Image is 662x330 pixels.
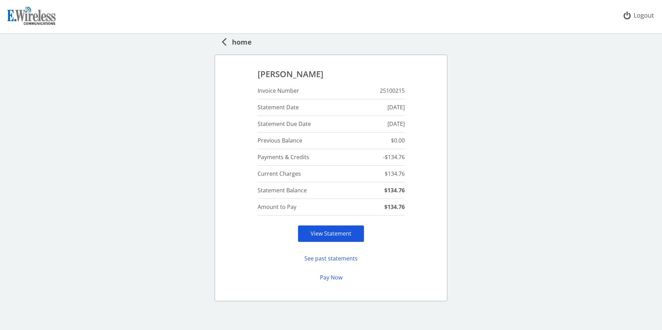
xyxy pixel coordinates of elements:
[258,199,356,216] td: Amount to Pay
[356,166,405,182] td: $134.76
[258,166,356,182] td: Current Charges
[258,83,356,99] td: Invoice Number
[298,252,364,265] button: See past statements
[356,132,405,149] td: $0.00
[258,182,356,199] td: Statement Balance
[356,83,405,99] td: 25100215
[258,149,356,166] td: Payments & Credits
[356,99,405,116] td: [DATE]
[226,35,252,47] span: home
[311,230,351,237] a: View Statement
[258,99,356,116] td: Statement Date
[356,116,405,132] td: [DATE]
[298,225,364,242] div: View Statement
[298,271,364,284] button: Pay Now
[258,132,356,149] td: Previous Balance
[356,182,405,199] td: $134.76
[356,149,405,166] td: -$134.76
[258,116,356,132] td: Statement Due Date
[258,66,405,83] td: [PERSON_NAME]
[356,199,405,216] td: $134.76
